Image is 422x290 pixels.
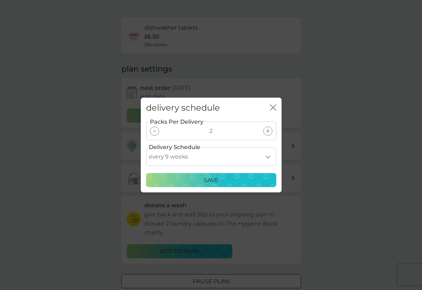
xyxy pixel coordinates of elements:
button: close [270,104,276,112]
p: 2 [209,127,213,136]
button: Save [146,173,276,187]
p: Save [204,176,219,185]
h2: delivery schedule [146,103,220,113]
label: Delivery Schedule [149,143,200,152]
label: Packs Per Delivery [149,117,204,127]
